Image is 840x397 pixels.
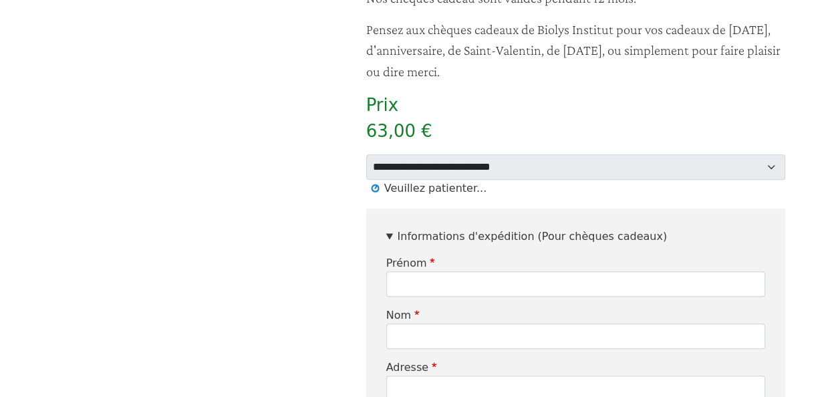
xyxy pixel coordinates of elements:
[381,181,491,196] div: Veuillez patienter...
[366,19,785,82] p: Pensez aux chèques cadeaux de Biolys Institut pour vos cadeaux de [DATE], d'anniversaire, de Sain...
[366,118,785,144] div: 63,00 €
[386,360,440,376] label: Adresse
[386,255,438,271] label: Prénom
[386,229,765,245] summary: Informations d'expédition (Pour chèques cadeaux)
[386,307,422,323] label: Nom
[366,92,785,118] div: Prix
